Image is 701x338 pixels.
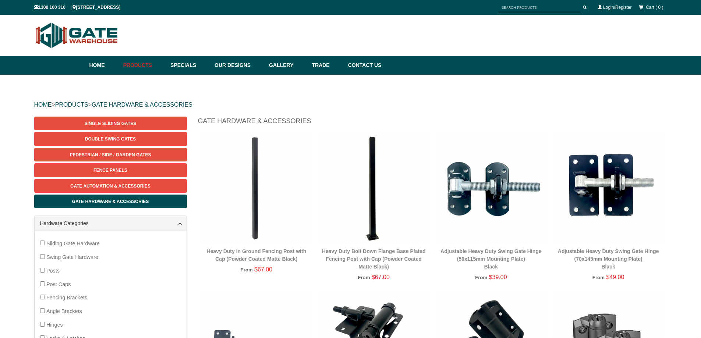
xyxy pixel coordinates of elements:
a: Login/Register [603,5,631,10]
a: Pedestrian / Side / Garden Gates [34,148,187,161]
a: HOME [34,102,52,108]
span: Double Swing Gates [85,136,136,142]
img: Adjustable Heavy Duty Swing Gate Hinge (50x115mm Mounting Plate) - Black - Gate Warehouse [436,133,546,243]
img: Gate Warehouse [34,18,120,52]
a: Gate Automation & Accessories [34,179,187,193]
a: PRODUCTS [55,102,88,108]
div: > > [34,93,667,117]
a: Adjustable Heavy Duty Swing Gate Hinge (70x145mm Mounting Plate)Black [558,248,659,270]
span: Pedestrian / Side / Garden Gates [70,152,151,157]
input: SEARCH PRODUCTS [498,3,580,12]
span: 1300 100 310 | [STREET_ADDRESS] [34,5,121,10]
a: Hardware Categories [40,220,181,227]
h1: Gate Hardware & Accessories [198,117,667,129]
span: From [592,275,605,280]
span: Fence Panels [93,168,127,173]
span: Post Caps [46,281,71,287]
span: $67.00 [372,274,390,280]
a: Gallery [265,56,308,75]
a: Heavy Duty Bolt Down Flange Base Plated Fencing Post with Cap (Powder Coated Matte Black) [322,248,426,270]
span: From [475,275,487,280]
span: From [358,275,370,280]
a: Gate Hardware & Accessories [34,195,187,208]
span: $39.00 [489,274,507,280]
a: Trade [308,56,344,75]
a: Specials [167,56,211,75]
span: Swing Gate Hardware [46,254,98,260]
span: From [241,267,253,273]
a: Single Sliding Gates [34,117,187,130]
a: GATE HARDWARE & ACCESSORIES [92,102,192,108]
span: Hinges [46,322,63,328]
span: Cart ( 0 ) [646,5,663,10]
a: Products [120,56,167,75]
a: Fence Panels [34,163,187,177]
a: Home [89,56,120,75]
span: Fencing Brackets [46,295,87,300]
img: Adjustable Heavy Duty Swing Gate Hinge (70x145mm Mounting Plate) - Black - Gate Warehouse [553,133,663,243]
span: Gate Hardware & Accessories [72,199,149,204]
a: Heavy Duty In Ground Fencing Post with Cap (Powder Coated Matte Black) [207,248,307,262]
span: Sliding Gate Hardware [46,241,100,246]
a: Double Swing Gates [34,132,187,146]
span: Angle Brackets [46,308,82,314]
img: Heavy Duty In Ground Fencing Post with Cap (Powder Coated Matte Black) - Gate Warehouse [202,133,312,243]
a: Adjustable Heavy Duty Swing Gate Hinge (50x115mm Mounting Plate)Black [440,248,542,270]
span: Single Sliding Gates [85,121,136,126]
a: Our Designs [211,56,265,75]
span: $67.00 [254,266,272,273]
img: Heavy Duty Bolt Down Flange Base Plated Fencing Post with Cap (Powder Coated Matte Black) - Gate ... [319,133,429,243]
span: $49.00 [606,274,624,280]
span: Posts [46,268,60,274]
span: Gate Automation & Accessories [70,184,151,189]
a: Contact Us [344,56,382,75]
